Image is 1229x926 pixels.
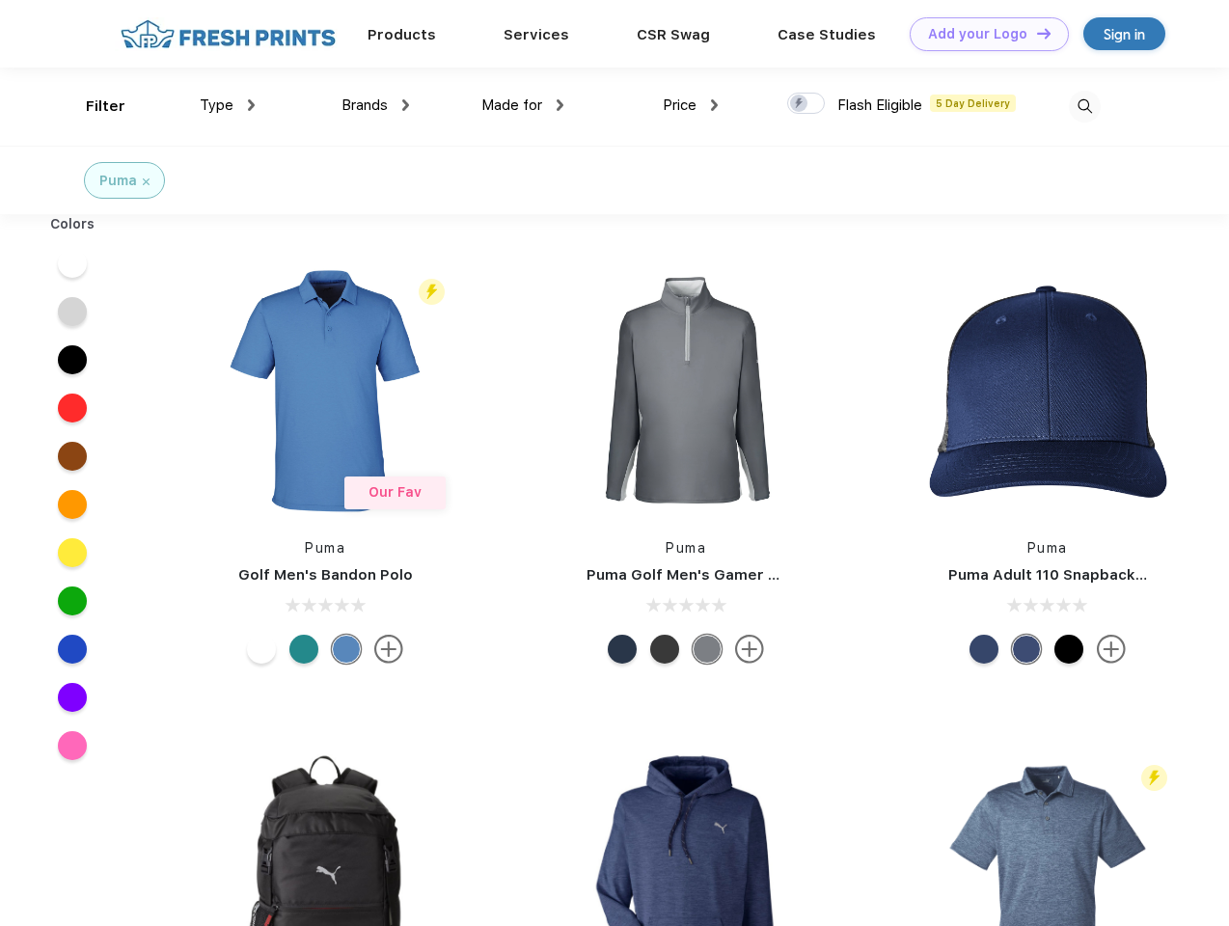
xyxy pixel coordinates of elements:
[238,566,413,584] a: Golf Men's Bandon Polo
[374,635,403,664] img: more.svg
[558,262,814,519] img: func=resize&h=266
[666,540,706,556] a: Puma
[919,262,1176,519] img: func=resize&h=266
[1083,17,1165,50] a: Sign in
[143,178,150,185] img: filter_cancel.svg
[305,540,345,556] a: Puma
[1027,540,1068,556] a: Puma
[1141,765,1167,791] img: flash_active_toggle.svg
[200,96,233,114] span: Type
[419,279,445,305] img: flash_active_toggle.svg
[608,635,637,664] div: Navy Blazer
[928,26,1027,42] div: Add your Logo
[99,171,137,191] div: Puma
[1037,28,1051,39] img: DT
[341,96,388,114] span: Brands
[402,99,409,111] img: dropdown.png
[663,96,696,114] span: Price
[711,99,718,111] img: dropdown.png
[369,484,422,500] span: Our Fav
[481,96,542,114] span: Made for
[115,17,341,51] img: fo%20logo%202.webp
[587,566,891,584] a: Puma Golf Men's Gamer Golf Quarter-Zip
[368,26,436,43] a: Products
[332,635,361,664] div: Lake Blue
[197,262,453,519] img: func=resize&h=266
[650,635,679,664] div: Puma Black
[637,26,710,43] a: CSR Swag
[970,635,998,664] div: Peacoat with Qut Shd
[837,96,922,114] span: Flash Eligible
[247,635,276,664] div: Bright White
[930,95,1016,112] span: 5 Day Delivery
[1012,635,1041,664] div: Peacoat Qut Shd
[1069,91,1101,123] img: desktop_search.svg
[36,214,110,234] div: Colors
[248,99,255,111] img: dropdown.png
[693,635,722,664] div: Quiet Shade
[1054,635,1083,664] div: Pma Blk Pma Blk
[86,95,125,118] div: Filter
[1097,635,1126,664] img: more.svg
[735,635,764,664] img: more.svg
[504,26,569,43] a: Services
[1104,23,1145,45] div: Sign in
[289,635,318,664] div: Green Lagoon
[557,99,563,111] img: dropdown.png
